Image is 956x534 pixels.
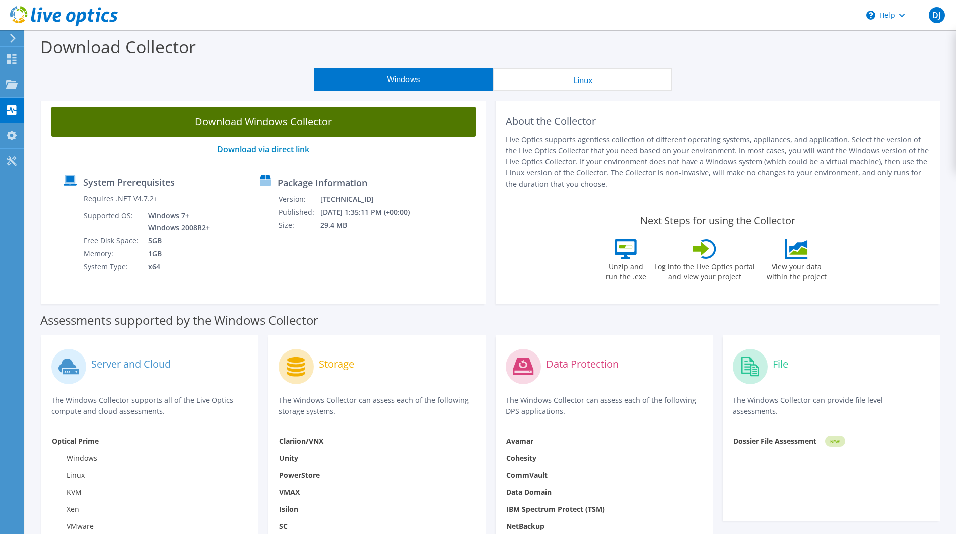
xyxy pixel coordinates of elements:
[52,470,85,480] label: Linux
[320,206,424,219] td: [DATE] 1:35:11 PM (+00:00)
[52,436,99,446] strong: Optical Prime
[314,68,493,91] button: Windows
[51,107,476,137] a: Download Windows Collector
[773,359,788,369] label: File
[52,521,94,531] label: VMware
[279,521,288,531] strong: SC
[278,177,367,188] label: Package Information
[51,395,248,417] p: The Windows Collector supports all of the Live Optics compute and cloud assessments.
[279,453,298,463] strong: Unity
[52,453,97,463] label: Windows
[141,260,212,273] td: x64
[760,259,833,282] label: View your data within the project
[141,234,212,247] td: 5GB
[320,219,424,232] td: 29.4 MB
[83,260,141,273] td: System Type:
[83,247,141,260] td: Memory:
[929,7,945,23] span: DJ
[506,134,930,190] p: Live Optics supports agentless collection of different operating systems, appliances, and applica...
[279,504,298,514] strong: Isilon
[546,359,619,369] label: Data Protection
[506,453,536,463] strong: Cohesity
[506,115,930,127] h2: About the Collector
[141,247,212,260] td: 1GB
[733,436,816,446] strong: Dossier File Assessment
[40,35,196,58] label: Download Collector
[640,215,795,227] label: Next Steps for using the Collector
[52,504,79,514] label: Xen
[506,504,605,514] strong: IBM Spectrum Protect (TSM)
[320,193,424,206] td: [TECHNICAL_ID]
[279,470,320,480] strong: PowerStore
[278,193,320,206] td: Version:
[506,487,552,497] strong: Data Domain
[278,219,320,232] td: Size:
[141,209,212,234] td: Windows 7+ Windows 2008R2+
[493,68,672,91] button: Linux
[506,436,533,446] strong: Avamar
[830,439,840,444] tspan: NEW!
[506,395,703,417] p: The Windows Collector can assess each of the following DPS applications.
[83,209,141,234] td: Supported OS:
[83,177,175,187] label: System Prerequisites
[733,395,930,417] p: The Windows Collector can provide file level assessments.
[866,11,875,20] svg: \n
[279,436,323,446] strong: Clariion/VNX
[40,315,318,325] label: Assessments supported by the Windows Collector
[279,395,476,417] p: The Windows Collector can assess each of the following storage systems.
[278,206,320,219] td: Published:
[506,521,544,531] strong: NetBackup
[506,470,548,480] strong: CommVault
[217,144,309,155] a: Download via direct link
[91,359,171,369] label: Server and Cloud
[654,259,755,282] label: Log into the Live Optics portal and view your project
[319,359,354,369] label: Storage
[279,487,300,497] strong: VMAX
[83,234,141,247] td: Free Disk Space:
[52,487,82,497] label: KVM
[84,194,158,204] label: Requires .NET V4.7.2+
[603,259,649,282] label: Unzip and run the .exe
